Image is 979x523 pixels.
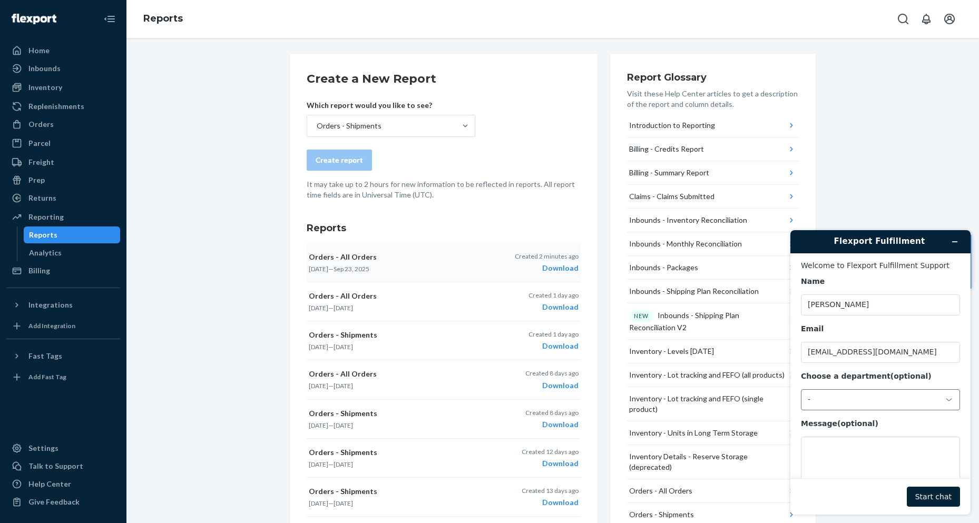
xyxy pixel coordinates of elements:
[525,380,579,391] div: Download
[99,8,120,29] button: Close Navigation
[28,193,56,203] div: Returns
[28,175,45,185] div: Prep
[916,8,937,29] button: Open notifications
[6,135,120,152] a: Parcel
[24,244,121,261] a: Analytics
[307,221,581,235] h3: Reports
[6,154,120,171] a: Freight
[28,443,58,453] div: Settings
[6,98,120,115] a: Replenishments
[309,304,328,312] time: [DATE]
[309,330,487,340] p: Orders - Shipments
[634,312,649,320] p: NEW
[627,445,799,479] button: Inventory Details - Reserve Storage (deprecated)
[522,497,579,508] div: Download
[28,138,51,149] div: Parcel
[629,191,714,202] div: Claims - Claims Submitted
[28,351,62,361] div: Fast Tags
[16,52,237,71] h2: Description
[629,451,786,472] div: Inventory Details - Reserve Storage (deprecated)
[309,460,328,468] time: [DATE]
[307,179,581,200] p: It may take up to 2 hours for new information to be reflected in reports. All report time fields ...
[627,185,799,209] button: Claims - Claims Submitted
[629,393,786,415] div: Inventory - Lot tracking and FEFO (single product)
[87,288,232,318] p: Name of the shipping plan your shipment is part of
[28,45,50,56] div: Home
[522,486,579,495] p: Created 13 days ago
[525,408,579,417] p: Created 8 days ago
[309,291,487,301] p: Orders - All Orders
[309,408,487,419] p: Orders - Shipments
[309,342,487,351] p: —
[87,343,232,373] p: Yes / No for whether the shipping plan was archived
[309,252,487,262] p: Orders - All Orders
[29,248,62,258] div: Analytics
[627,280,799,303] button: Inbounds - Shipping Plan Reconciliation
[528,341,579,351] div: Download
[28,461,83,471] div: Talk to Support
[28,101,84,112] div: Replenishments
[309,421,328,429] time: [DATE]
[6,79,120,96] a: Inventory
[627,114,799,137] button: Introduction to Reporting
[307,243,581,282] button: Orders - All Orders[DATE]—Sep 23, 2025Created 2 minutes agoDownload
[6,209,120,225] a: Reporting
[307,400,581,439] button: Orders - Shipments[DATE]—[DATE]Created 8 days agoDownload
[28,300,73,310] div: Integrations
[629,370,785,380] div: Inventory - Lot tracking and FEFO (all products)
[6,476,120,492] a: Help Center
[627,421,799,445] button: Inventory - Units in Long Term Storage
[334,265,369,273] time: Sep 23, 2025
[316,155,363,165] div: Create report
[28,157,54,167] div: Freight
[6,318,120,334] a: Add Integration
[21,194,54,206] strong: Column
[17,228,83,283] td: PACKAGE CREATION TIME
[309,460,487,469] p: —
[316,121,317,131] input: Orders - Shipments
[629,509,694,520] div: Orders - Shipments
[6,42,120,59] a: Home
[627,303,799,340] button: NEWInbounds - Shipping Plan Reconciliation V2
[309,421,487,430] p: —
[21,343,79,388] p: IS SHIPPING PLAN ARCHIVED
[629,486,692,496] div: Orders - All Orders
[627,137,799,161] button: Billing - Credits Report
[307,439,581,478] button: Orders - Shipments[DATE]—[DATE]Created 12 days agoDownload
[309,381,487,390] p: —
[627,363,799,387] button: Inventory - Lot tracking and FEFO (all products)
[28,497,80,507] div: Give Feedback
[135,4,191,34] ol: breadcrumbs
[28,372,66,381] div: Add Fast Tag
[334,343,353,351] time: [DATE]
[309,382,328,390] time: [DATE]
[629,286,759,297] div: Inbounds - Shipping Plan Reconciliation
[6,172,120,189] a: Prep
[17,283,83,339] td: SHIPPING PLAN NAME
[12,14,56,24] img: Flexport logo
[522,458,579,469] div: Download
[627,209,799,232] button: Inbounds - Inventory Reconciliation
[309,264,487,273] p: —
[28,63,61,74] div: Inbounds
[6,369,120,386] a: Add Fast Tag
[6,458,120,475] button: Talk to Support
[629,167,709,178] div: Billing - Summary Report
[782,222,979,523] iframe: Find more information here
[627,71,799,84] h3: Report Glossary
[6,116,120,133] a: Orders
[525,369,579,378] p: Created 8 days ago
[307,71,581,87] h2: Create a New Report
[627,479,799,503] button: Orders - All Orders
[309,499,328,507] time: [DATE]
[939,8,960,29] button: Open account menu
[16,153,237,172] h2: Documentation
[307,360,581,399] button: Orders - All Orders[DATE]—[DATE]Created 8 days agoDownload
[28,119,54,130] div: Orders
[24,226,121,243] a: Reports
